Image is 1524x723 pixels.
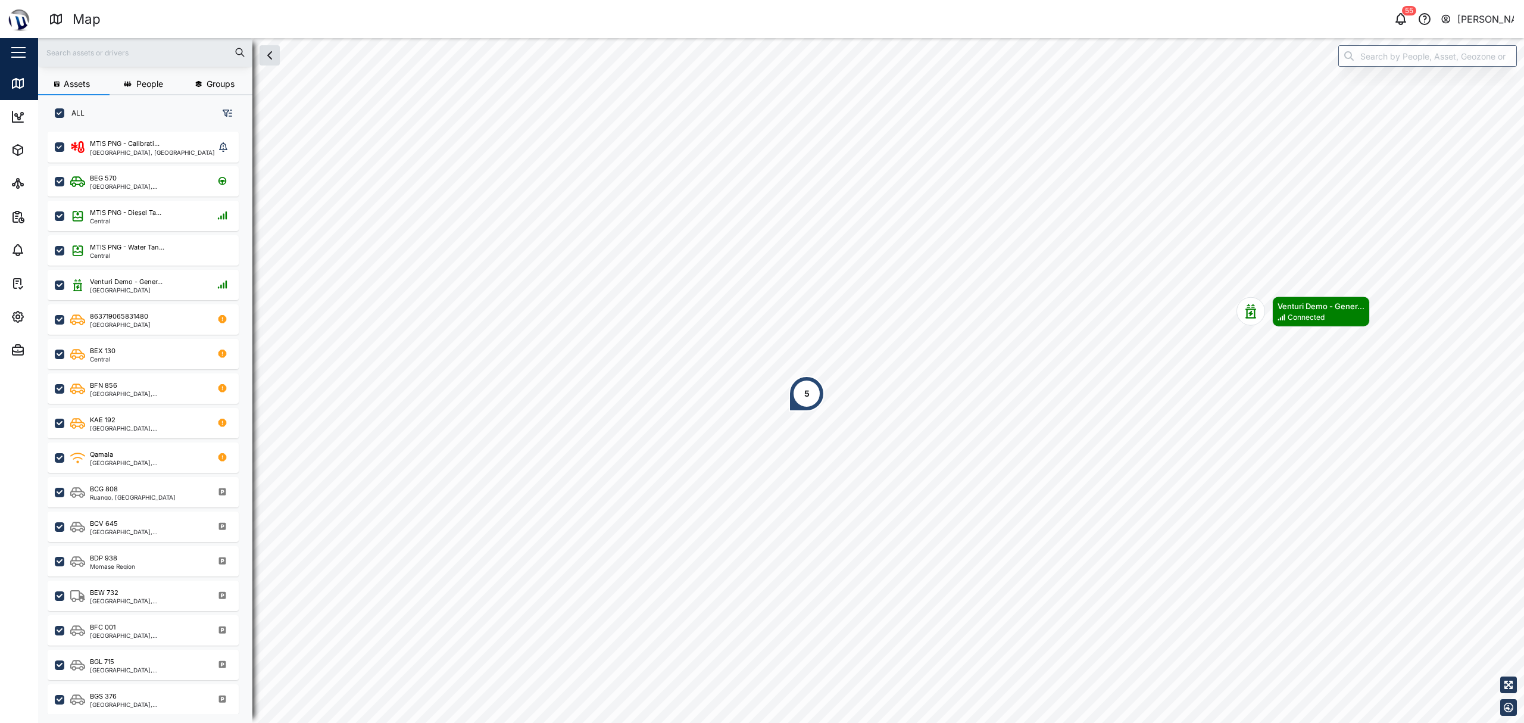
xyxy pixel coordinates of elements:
[90,356,115,362] div: Central
[31,110,85,123] div: Dashboard
[64,80,90,88] span: Assets
[90,657,114,667] div: BGL 715
[90,218,161,224] div: Central
[804,387,810,400] div: 5
[31,77,58,90] div: Map
[90,484,118,494] div: BCG 808
[90,425,204,431] div: [GEOGRAPHIC_DATA], [GEOGRAPHIC_DATA]
[45,43,245,61] input: Search assets or drivers
[31,277,64,290] div: Tasks
[90,598,204,604] div: [GEOGRAPHIC_DATA], [GEOGRAPHIC_DATA]
[1236,297,1370,327] div: Map marker
[90,139,160,149] div: MTIS PNG - Calibrati...
[1338,45,1517,67] input: Search by People, Asset, Geozone or Place
[31,210,71,223] div: Reports
[136,80,163,88] span: People
[90,563,135,569] div: Momase Region
[90,253,164,258] div: Central
[1278,300,1364,312] div: Venturi Demo - Gener...
[90,519,118,529] div: BCV 645
[31,177,60,190] div: Sites
[90,287,163,293] div: [GEOGRAPHIC_DATA]
[789,376,825,412] div: Map marker
[1440,11,1514,27] button: [PERSON_NAME]
[207,80,235,88] span: Groups
[90,277,163,287] div: Venturi Demo - Gener...
[64,108,85,118] label: ALL
[90,622,115,632] div: BFC 001
[90,381,117,391] div: BFN 856
[90,691,117,702] div: BGS 376
[73,9,101,30] div: Map
[90,311,148,322] div: 863719065831480
[48,127,252,714] div: grid
[90,173,117,183] div: BEG 570
[31,344,66,357] div: Admin
[90,450,113,460] div: Qamala
[90,702,204,708] div: [GEOGRAPHIC_DATA], [GEOGRAPHIC_DATA]
[6,6,32,32] img: Main Logo
[1402,6,1416,15] div: 55
[90,460,204,466] div: [GEOGRAPHIC_DATA], [GEOGRAPHIC_DATA]
[90,242,164,253] div: MTIS PNG - Water Tan...
[90,149,215,155] div: [GEOGRAPHIC_DATA], [GEOGRAPHIC_DATA]
[90,588,118,598] div: BEW 732
[90,667,204,673] div: [GEOGRAPHIC_DATA], [GEOGRAPHIC_DATA]
[90,494,176,500] div: Ruango, [GEOGRAPHIC_DATA]
[90,553,117,563] div: BDP 938
[90,183,204,189] div: [GEOGRAPHIC_DATA], [GEOGRAPHIC_DATA]
[90,415,115,425] div: KAE 192
[90,208,161,218] div: MTIS PNG - Diesel Ta...
[90,346,115,356] div: BEX 130
[90,322,151,328] div: [GEOGRAPHIC_DATA]
[31,244,68,257] div: Alarms
[31,144,68,157] div: Assets
[90,632,204,638] div: [GEOGRAPHIC_DATA], [GEOGRAPHIC_DATA]
[90,529,204,535] div: [GEOGRAPHIC_DATA], [GEOGRAPHIC_DATA]
[90,391,204,397] div: [GEOGRAPHIC_DATA], [GEOGRAPHIC_DATA]
[1288,312,1325,323] div: Connected
[1457,12,1514,27] div: [PERSON_NAME]
[31,310,73,323] div: Settings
